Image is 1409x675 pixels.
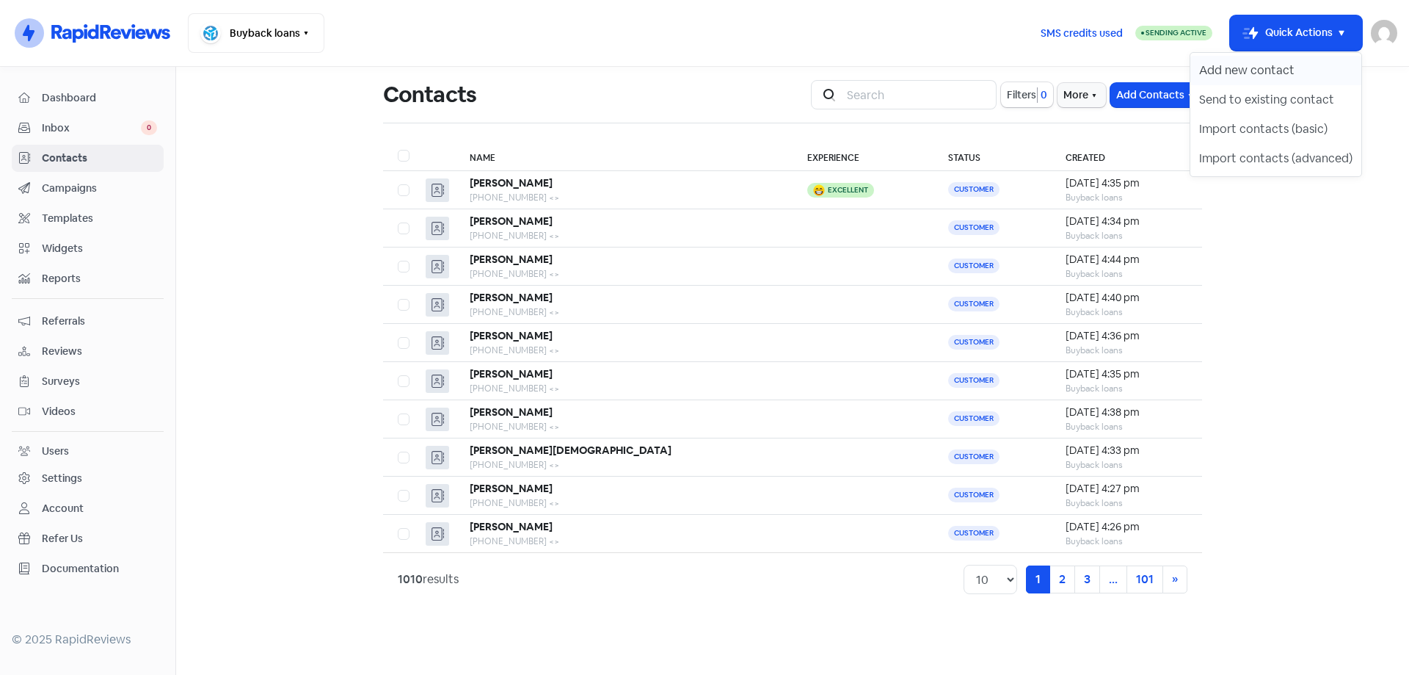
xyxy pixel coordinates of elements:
a: Refer Us [12,525,164,552]
b: [PERSON_NAME] [470,291,553,304]
div: [PHONE_NUMBER] <> [470,229,778,242]
div: [DATE] 4:34 pm [1066,214,1187,229]
div: Buyback loans [1066,306,1187,319]
div: [DATE] 4:35 pm [1066,367,1187,382]
th: Experience [793,141,933,171]
button: Send to existing contact [1190,85,1361,115]
div: results [398,571,459,588]
div: Buyback loans [1066,229,1187,242]
span: Reviews [42,344,157,359]
a: Widgets [12,235,164,262]
a: Reviews [12,338,164,365]
span: Customer [948,373,1000,388]
a: SMS credits used [1028,24,1135,40]
th: Status [933,141,1052,171]
b: [PERSON_NAME] [470,214,553,228]
span: SMS credits used [1041,26,1123,41]
th: Created [1051,141,1202,171]
div: [DATE] 4:26 pm [1066,519,1187,535]
div: Buyback loans [1066,344,1187,357]
span: Filters [1007,87,1036,103]
a: Documentation [12,555,164,582]
div: [DATE] 4:38 pm [1066,405,1187,420]
b: [PERSON_NAME] [470,253,553,266]
span: Customer [948,411,1000,426]
b: [PERSON_NAME] [470,520,553,533]
span: Sending Active [1146,28,1206,37]
span: Videos [42,404,157,419]
a: Account [12,495,164,522]
a: ... [1099,566,1127,593]
a: Users [12,438,164,465]
div: [DATE] 4:44 pm [1066,252,1187,267]
div: Buyback loans [1066,420,1187,433]
span: Campaigns [42,181,157,196]
div: [DATE] 4:36 pm [1066,328,1187,344]
button: Filters0 [1001,82,1053,107]
span: Dashboard [42,90,157,106]
span: Customer [948,220,1000,235]
span: Contacts [42,151,157,166]
div: [PHONE_NUMBER] <> [470,191,778,204]
span: Customer [948,450,1000,464]
span: Templates [42,211,157,226]
div: [PHONE_NUMBER] <> [470,420,778,433]
div: [PHONE_NUMBER] <> [470,267,778,281]
span: Documentation [42,561,157,577]
b: [PERSON_NAME] [470,482,553,495]
div: Excellent [828,187,868,194]
div: [DATE] 4:27 pm [1066,481,1187,497]
span: Customer [948,259,1000,273]
div: [PHONE_NUMBER] <> [470,535,778,548]
div: Buyback loans [1066,497,1187,510]
div: Buyback loans [1066,458,1187,472]
b: [PERSON_NAME] [470,405,553,419]
div: © 2025 RapidReviews [12,631,164,649]
b: [PERSON_NAME][DEMOGRAPHIC_DATA] [470,444,671,457]
div: Settings [42,471,82,486]
a: Contacts [12,145,164,172]
h1: Contacts [383,71,476,118]
a: Sending Active [1135,24,1212,42]
button: Add new contact [1190,56,1361,85]
button: Quick Actions [1230,15,1362,51]
th: Name [455,141,793,171]
div: [DATE] 4:40 pm [1066,290,1187,306]
button: Buyback loans [188,13,324,53]
span: Customer [948,335,1000,350]
button: More [1057,83,1106,107]
a: Referrals [12,308,164,335]
strong: 1010 [398,571,423,587]
a: Reports [12,265,164,292]
div: [DATE] 4:35 pm [1066,176,1187,191]
span: 0 [1038,87,1047,103]
a: 101 [1126,566,1163,593]
div: [PHONE_NUMBER] <> [470,497,778,510]
span: Surveys [42,374,157,389]
input: Search [838,80,997,109]
div: Buyback loans [1066,382,1187,395]
span: Customer [948,526,1000,541]
span: Customer [948,182,1000,197]
div: Buyback loans [1066,535,1187,548]
b: [PERSON_NAME] [470,329,553,342]
a: Inbox 0 [12,115,164,142]
div: Buyback loans [1066,191,1187,204]
span: Inbox [42,120,141,136]
div: [PHONE_NUMBER] <> [470,344,778,357]
span: » [1172,571,1178,587]
span: Widgets [42,241,157,256]
div: Users [42,444,69,459]
a: Settings [12,465,164,492]
b: [PERSON_NAME] [470,367,553,380]
a: Next [1162,566,1187,593]
a: 1 [1026,566,1050,593]
span: 0 [141,120,157,135]
div: [PHONE_NUMBER] <> [470,458,778,472]
a: 3 [1074,566,1100,593]
div: Account [42,501,84,516]
div: [DATE] 4:33 pm [1066,443,1187,458]
a: Surveys [12,368,164,395]
span: Refer Us [42,531,157,546]
span: Referrals [42,314,157,329]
